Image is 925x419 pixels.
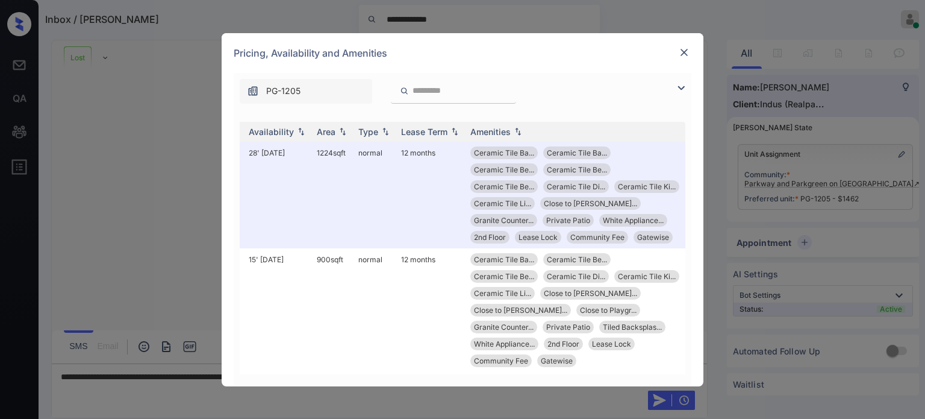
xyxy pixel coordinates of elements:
[618,182,676,191] span: Ceramic Tile Ki...
[580,306,637,315] span: Close to Playgr...
[512,127,524,136] img: sorting
[474,306,567,315] span: Close to [PERSON_NAME]...
[474,199,531,208] span: Ceramic Tile Li...
[474,255,534,264] span: Ceramic Tile Ba...
[396,142,466,248] td: 12 months
[470,127,511,137] div: Amenities
[396,248,466,372] td: 12 months
[547,182,605,191] span: Ceramic Tile Di...
[547,148,607,157] span: Ceramic Tile Ba...
[379,127,391,136] img: sorting
[400,86,409,96] img: icon-zuma
[474,148,534,157] span: Ceramic Tile Ba...
[353,142,396,248] td: normal
[547,255,607,264] span: Ceramic Tile Be...
[474,165,534,174] span: Ceramic Tile Be...
[222,33,703,73] div: Pricing, Availability and Amenities
[474,272,534,281] span: Ceramic Tile Be...
[546,216,590,225] span: Private Patio
[353,248,396,372] td: normal
[592,339,631,348] span: Lease Lock
[547,272,605,281] span: Ceramic Tile Di...
[570,233,624,242] span: Community Fee
[312,248,353,372] td: 900 sqft
[474,182,534,191] span: Ceramic Tile Be...
[312,142,353,248] td: 1224 sqft
[244,142,312,248] td: 28' [DATE]
[474,216,534,225] span: Granite Counter...
[474,323,534,332] span: Granite Counter...
[603,323,662,332] span: Tiled Backsplas...
[519,233,558,242] span: Lease Lock
[603,216,664,225] span: White Appliance...
[266,84,301,98] span: PG-1205
[449,127,461,136] img: sorting
[678,46,690,58] img: close
[474,233,506,242] span: 2nd Floor
[474,289,531,298] span: Ceramic Tile Li...
[544,289,637,298] span: Close to [PERSON_NAME]...
[358,127,378,137] div: Type
[244,248,312,372] td: 15' [DATE]
[249,127,294,137] div: Availability
[674,81,688,95] img: icon-zuma
[547,165,607,174] span: Ceramic Tile Be...
[317,127,335,137] div: Area
[401,127,447,137] div: Lease Term
[618,272,676,281] span: Ceramic Tile Ki...
[546,323,590,332] span: Private Patio
[547,339,579,348] span: 2nd Floor
[295,127,307,136] img: sorting
[474,339,535,348] span: White Appliance...
[337,127,349,136] img: sorting
[541,356,573,365] span: Gatewise
[474,356,528,365] span: Community Fee
[544,199,637,208] span: Close to [PERSON_NAME]...
[637,233,669,242] span: Gatewise
[247,85,259,97] img: icon-zuma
